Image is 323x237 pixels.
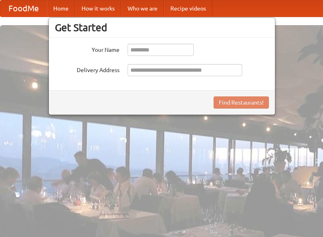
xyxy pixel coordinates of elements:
label: Delivery Address [55,64,120,74]
label: Your Name [55,44,120,54]
h3: Get Started [55,21,269,34]
button: Find Restaurants! [214,96,269,109]
a: How it works [75,0,121,17]
a: FoodMe [0,0,47,17]
a: Home [47,0,75,17]
a: Who we are [121,0,164,17]
a: Recipe videos [164,0,212,17]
